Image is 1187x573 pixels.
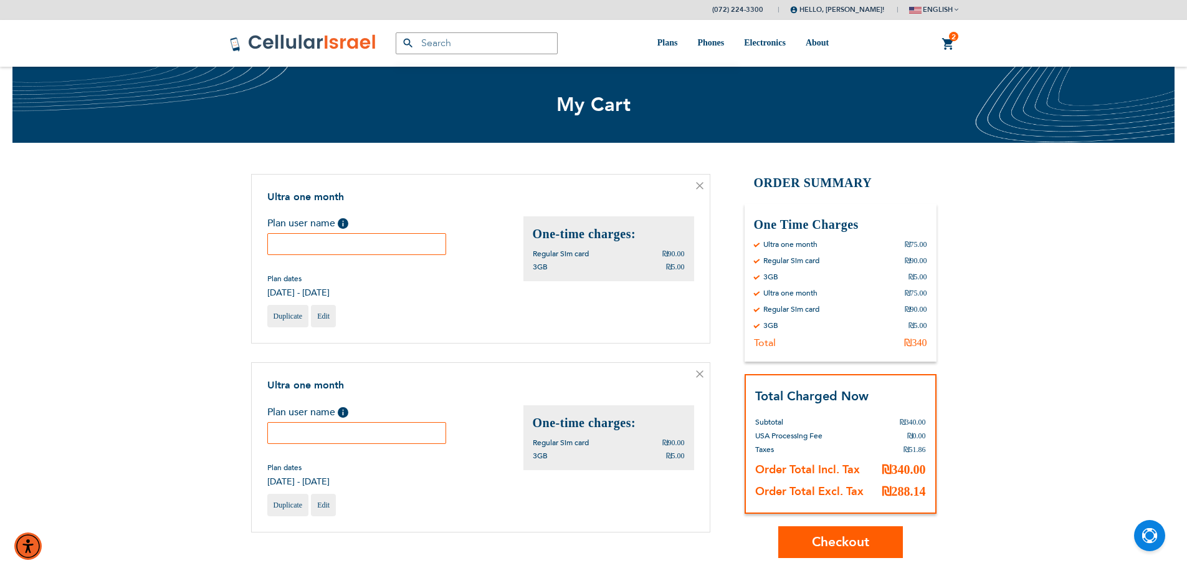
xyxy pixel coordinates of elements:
[662,249,685,258] span: ₪90.00
[951,32,956,42] span: 2
[905,288,927,298] div: ₪75.00
[533,438,589,448] span: Regular Sim card
[274,501,303,509] span: Duplicate
[900,418,926,426] span: ₪340.00
[763,304,819,314] div: Regular Sim card
[755,431,822,441] span: USA Processing Fee
[754,337,776,349] div: Total
[763,288,818,298] div: Ultra one month
[744,20,786,67] a: Electronics
[697,20,724,67] a: Phones
[533,262,548,272] span: 3GB
[14,532,42,560] div: Accessibility Menu
[311,305,336,327] a: Edit
[755,484,864,499] strong: Order Total Excl. Tax
[763,272,778,282] div: 3GB
[533,415,685,431] h2: One-time charges:
[882,463,926,476] span: ₪340.00
[267,463,330,473] span: Plan dates
[908,320,927,330] div: ₪5.00
[267,494,309,516] a: Duplicate
[904,337,927,349] div: ₪340
[778,526,903,558] button: Checkout
[907,431,926,440] span: ₪0.00
[744,38,786,47] span: Electronics
[909,7,922,14] img: english
[806,38,829,47] span: About
[666,262,685,271] span: ₪5.00
[267,476,330,488] span: [DATE] - [DATE]
[229,34,377,52] img: Cellular Israel Logo
[396,32,558,54] input: Search
[662,438,685,447] span: ₪90.00
[903,445,926,454] span: ₪51.86
[806,20,829,67] a: About
[909,1,958,19] button: english
[338,407,348,418] span: Help
[267,305,309,327] a: Duplicate
[755,406,877,429] th: Subtotal
[755,443,877,456] th: Taxes
[666,451,685,460] span: ₪5.00
[712,5,763,14] a: (072) 224-3300
[533,226,685,243] h2: One-time charges:
[267,216,335,230] span: Plan user name
[941,37,955,52] a: 2
[763,239,818,249] div: Ultra one month
[338,218,348,229] span: Help
[905,239,927,249] div: ₪75.00
[267,378,344,392] a: Ultra one month
[267,287,330,299] span: [DATE] - [DATE]
[905,256,927,266] div: ₪90.00
[745,174,937,192] h2: Order Summary
[533,249,589,259] span: Regular Sim card
[755,462,860,478] strong: Order Total Incl. Tax
[754,216,927,233] h3: One Time Charges
[267,190,344,204] a: Ultra one month
[755,388,869,405] strong: Total Charged Now
[657,20,678,67] a: Plans
[812,533,869,551] span: Checkout
[908,272,927,282] div: ₪5.00
[763,256,819,266] div: Regular Sim card
[267,274,330,284] span: Plan dates
[697,38,724,47] span: Phones
[657,38,678,47] span: Plans
[905,304,927,314] div: ₪90.00
[533,451,548,461] span: 3GB
[267,405,335,419] span: Plan user name
[763,320,778,330] div: 3GB
[311,494,336,516] a: Edit
[274,312,303,320] span: Duplicate
[317,312,330,320] span: Edit
[790,5,884,14] span: Hello, [PERSON_NAME]!
[556,92,631,118] span: My Cart
[317,501,330,509] span: Edit
[882,484,926,498] span: ₪288.14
